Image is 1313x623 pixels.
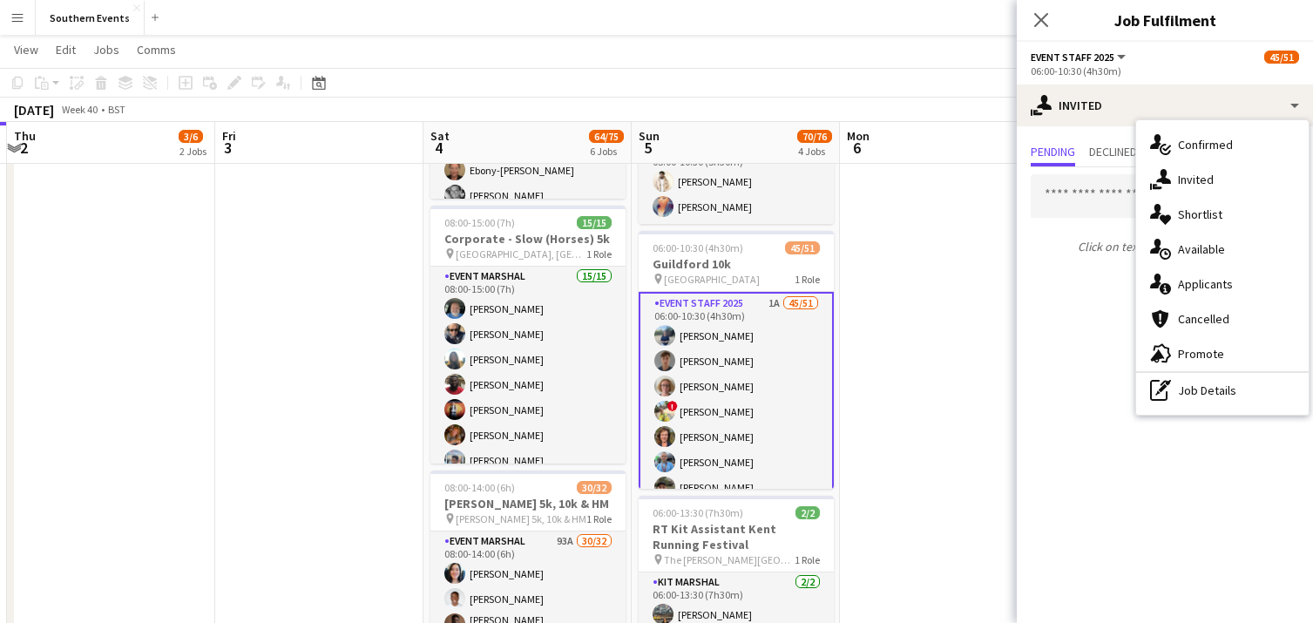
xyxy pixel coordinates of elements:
div: 06:00-10:30 (4h30m) [1031,64,1299,78]
h3: [PERSON_NAME] 5k, 10k & HM [430,496,626,511]
p: Click on text input to invite a crew [1017,232,1313,261]
span: 3 [220,138,236,158]
span: 1 Role [586,247,612,261]
div: 4 Jobs [798,145,831,158]
h3: RT Kit Assistant Kent Running Festival [639,521,834,552]
span: 30/32 [577,481,612,494]
span: 5 [636,138,660,158]
span: [GEOGRAPHIC_DATA] [664,273,760,286]
app-job-card: 06:00-10:30 (4h30m)45/51Guildford 10k [GEOGRAPHIC_DATA]1 RoleEvent Staff 20251A45/5106:00-10:30 (... [639,231,834,489]
a: View [7,38,45,61]
h3: Corporate - Slow (Horses) 5k [430,231,626,247]
span: Jobs [93,42,119,58]
span: Week 40 [58,103,101,116]
div: Invited [1017,85,1313,126]
span: 2/2 [795,506,820,519]
div: 6 Jobs [590,145,623,158]
span: Comms [137,42,176,58]
span: 6 [844,138,870,158]
span: Event Staff 2025 [1031,51,1114,64]
span: Sat [430,128,450,144]
span: Thu [14,128,36,144]
span: 64/75 [589,130,624,143]
div: Job Details [1136,373,1309,408]
span: [PERSON_NAME] 5k, 10k & HM [456,512,586,525]
div: BST [108,103,125,116]
span: 70/76 [797,130,832,143]
div: [DATE] [14,101,54,119]
span: 45/51 [785,241,820,254]
span: 45/51 [1264,51,1299,64]
h3: Job Fulfilment [1017,9,1313,31]
span: Edit [56,42,76,58]
span: View [14,42,38,58]
span: 3/6 [179,130,203,143]
span: Sun [639,128,660,144]
span: 2 [11,138,36,158]
a: Edit [49,38,83,61]
app-card-role: Kit Marshal2/205:00-10:30 (5h30m)[PERSON_NAME][PERSON_NAME] [639,139,834,224]
div: 2 Jobs [179,145,206,158]
a: Comms [130,38,183,61]
button: Event Staff 2025 [1031,51,1128,64]
span: 1 Role [586,512,612,525]
span: Applicants [1178,276,1233,292]
span: The [PERSON_NAME][GEOGRAPHIC_DATA] [664,553,795,566]
span: Available [1178,241,1225,257]
span: Shortlist [1178,207,1222,222]
span: 1 Role [795,273,820,286]
span: 1 Role [795,553,820,566]
h3: Guildford 10k [639,256,834,272]
app-job-card: 08:00-15:00 (7h)15/15Corporate - Slow (Horses) 5k [GEOGRAPHIC_DATA], [GEOGRAPHIC_DATA]1 RoleEvent... [430,206,626,464]
span: Pending [1031,146,1075,158]
span: Promote [1178,346,1224,362]
span: 08:00-15:00 (7h) [444,216,515,229]
span: 4 [428,138,450,158]
span: Cancelled [1178,311,1229,327]
span: [GEOGRAPHIC_DATA], [GEOGRAPHIC_DATA] [456,247,586,261]
span: Mon [847,128,870,144]
span: ! [667,401,678,411]
span: Declined [1089,146,1137,158]
span: 08:00-14:00 (6h) [444,481,515,494]
span: 06:00-10:30 (4h30m) [653,241,743,254]
span: Fri [222,128,236,144]
span: Invited [1178,172,1214,187]
button: Southern Events [36,1,145,35]
span: 15/15 [577,216,612,229]
span: Confirmed [1178,137,1233,152]
span: 06:00-13:30 (7h30m) [653,506,743,519]
a: Jobs [86,38,126,61]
